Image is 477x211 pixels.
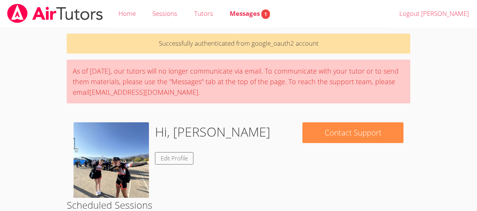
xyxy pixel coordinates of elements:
div: As of [DATE], our tutors will no longer communicate via email. To communicate with your tutor or ... [67,60,410,103]
span: Messages [230,9,270,18]
img: IMG_2595.jpeg [74,122,149,198]
button: Contact Support [302,122,403,143]
p: Successfully authenticated from google_oauth2 account [67,34,410,54]
span: 1 [261,9,270,19]
a: Edit Profile [155,152,193,165]
img: airtutors_banner-c4298cdbf04f3fff15de1276eac7730deb9818008684d7c2e4769d2f7ddbe033.png [6,4,104,23]
h1: Hi, [PERSON_NAME] [155,122,270,142]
